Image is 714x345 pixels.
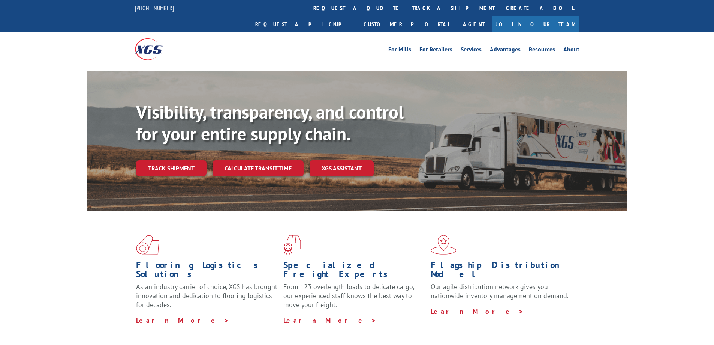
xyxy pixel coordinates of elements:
a: Request a pickup [250,16,358,32]
a: About [563,47,579,55]
img: xgs-icon-total-supply-chain-intelligence-red [136,235,159,255]
p: From 123 overlength loads to delicate cargo, our experienced staff knows the best way to move you... [283,282,425,316]
a: Advantages [490,47,521,55]
a: Calculate transit time [213,160,304,176]
span: As an industry carrier of choice, XGS has brought innovation and dedication to flooring logistics... [136,282,277,309]
img: xgs-icon-flagship-distribution-model-red [431,235,457,255]
a: Services [461,47,482,55]
h1: Specialized Freight Experts [283,261,425,282]
b: Visibility, transparency, and control for your entire supply chain. [136,100,404,145]
a: For Retailers [419,47,452,55]
a: Learn More > [431,307,524,316]
a: XGS ASSISTANT [310,160,374,176]
a: Join Our Team [492,16,579,32]
a: Learn More > [136,316,229,325]
img: xgs-icon-focused-on-flooring-red [283,235,301,255]
a: Resources [529,47,555,55]
a: Learn More > [283,316,377,325]
a: [PHONE_NUMBER] [135,4,174,12]
h1: Flooring Logistics Solutions [136,261,278,282]
a: Customer Portal [358,16,455,32]
a: For Mills [388,47,411,55]
h1: Flagship Distribution Model [431,261,572,282]
span: Our agile distribution network gives you nationwide inventory management on demand. [431,282,569,300]
a: Track shipment [136,160,207,176]
a: Agent [455,16,492,32]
